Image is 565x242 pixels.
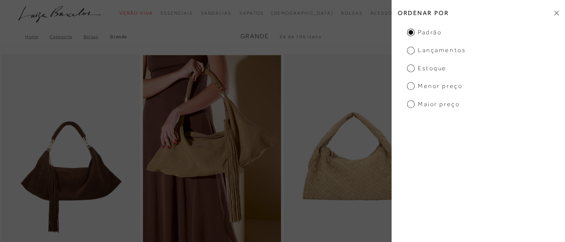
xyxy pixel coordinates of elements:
[370,10,405,16] span: Acessórios
[341,10,363,16] span: Bolsas
[407,100,460,108] span: Maior preço
[392,4,565,22] h2: Ordenar por
[271,10,333,16] span: [DEMOGRAPHIC_DATA]
[201,6,232,20] a: categoryNavScreenReaderText
[50,34,83,39] a: Categoria
[341,6,363,20] a: categoryNavScreenReaderText
[407,82,462,90] span: Menor preço
[239,10,264,16] span: Sapatos
[279,34,322,39] span: 24 de 106 itens
[240,33,269,40] span: Grande
[407,64,447,73] span: Estoque
[119,10,153,16] span: Verão Viva
[119,6,153,20] a: categoryNavScreenReaderText
[110,34,127,39] a: Grande
[25,34,50,39] a: Home
[407,28,442,37] span: Padrão
[84,34,110,39] a: Bolsas
[201,10,232,16] span: Sandálias
[271,6,333,20] a: noSubCategoriesText
[239,6,264,20] a: categoryNavScreenReaderText
[160,10,193,16] span: Essenciais
[370,6,405,20] a: categoryNavScreenReaderText
[407,46,466,54] span: Lançamentos
[160,6,193,20] a: categoryNavScreenReaderText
